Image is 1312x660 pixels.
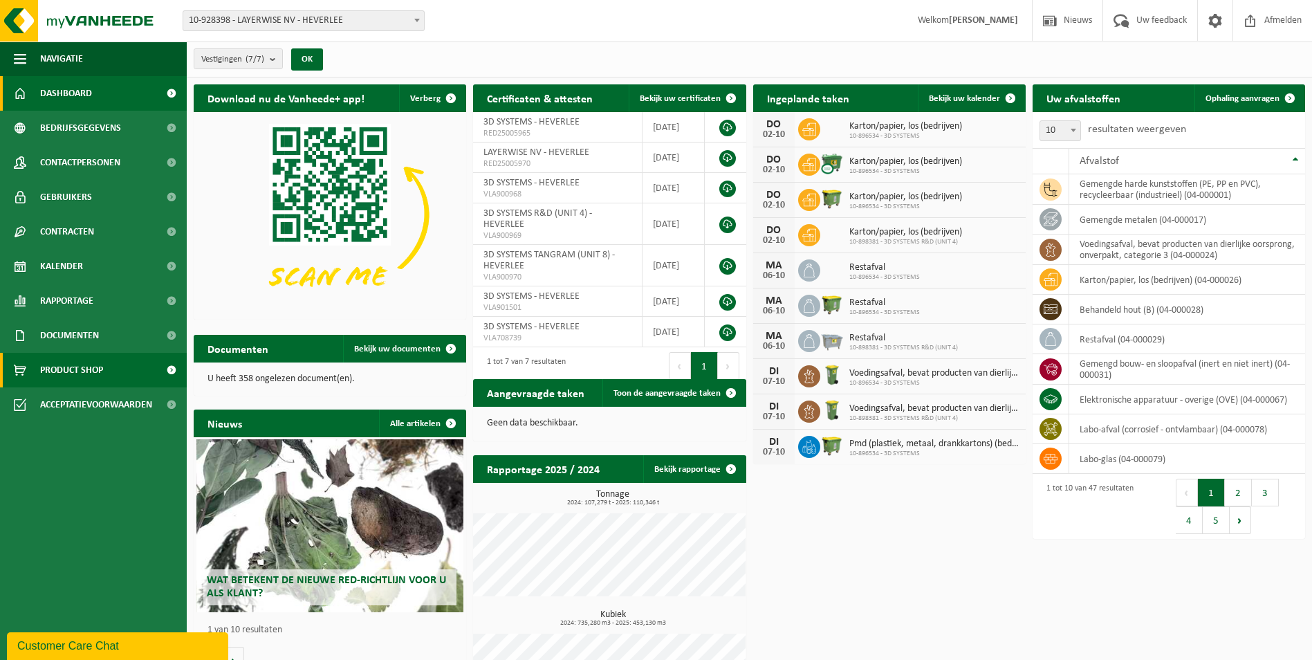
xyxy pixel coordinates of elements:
[613,389,721,398] span: Toon de aangevraagde taken
[760,190,788,201] div: DO
[40,76,92,111] span: Dashboard
[760,401,788,412] div: DI
[40,387,152,422] span: Acceptatievoorwaarden
[473,84,607,111] h2: Certificaten & attesten
[760,342,788,351] div: 06-10
[820,363,844,387] img: WB-0140-HPE-GN-50
[849,132,962,140] span: 10-896534 - 3D SYSTEMS
[40,180,92,214] span: Gebruikers
[849,333,958,344] span: Restafval
[1176,479,1198,506] button: Previous
[207,625,459,635] p: 1 van 10 resultaten
[820,152,844,175] img: WB-0660-CU
[1069,265,1305,295] td: karton/papier, los (bedrijven) (04-000026)
[1040,120,1081,141] span: 10
[849,368,1019,379] span: Voedingsafval, bevat producten van dierlijke oorsprong, onverpakt, categorie 3
[760,260,788,271] div: MA
[849,121,962,132] span: Karton/papier, los (bedrijven)
[760,119,788,130] div: DO
[718,352,739,380] button: Next
[1040,121,1080,140] span: 10
[643,173,705,203] td: [DATE]
[849,344,958,352] span: 10-898381 - 3D SYSTEMS R&D (UNIT 4)
[820,434,844,457] img: WB-1100-HPE-GN-50
[483,158,631,169] span: RED25005970
[40,249,83,284] span: Kalender
[379,410,465,437] a: Alle artikelen
[760,437,788,448] div: DI
[1069,324,1305,354] td: restafval (04-000029)
[643,245,705,286] td: [DATE]
[1194,84,1304,112] a: Ophaling aanvragen
[849,273,920,282] span: 10-896534 - 3D SYSTEMS
[196,439,463,612] a: Wat betekent de nieuwe RED-richtlijn voor u als klant?
[473,379,598,406] h2: Aangevraagde taken
[1069,295,1305,324] td: behandeld hout (B) (04-000028)
[820,293,844,316] img: WB-1100-HPE-GN-50
[483,302,631,313] span: VLA901501
[483,128,631,139] span: RED25005965
[1203,506,1230,534] button: 5
[760,236,788,246] div: 02-10
[602,379,745,407] a: Toon de aangevraagde taken
[820,187,844,210] img: WB-1100-HPE-GN-50
[480,490,746,506] h3: Tonnage
[760,154,788,165] div: DO
[410,94,441,103] span: Verberg
[760,366,788,377] div: DI
[40,214,94,249] span: Contracten
[643,112,705,143] td: [DATE]
[483,272,631,283] span: VLA900970
[183,11,424,30] span: 10-928398 - LAYERWISE NV - HEVERLEE
[849,238,962,246] span: 10-898381 - 3D SYSTEMS R&D (UNIT 4)
[480,499,746,506] span: 2024: 107,279 t - 2025: 110,346 t
[760,331,788,342] div: MA
[343,335,465,363] a: Bekijk uw documenten
[1080,156,1119,167] span: Afvalstof
[483,250,615,271] span: 3D SYSTEMS TANGRAM (UNIT 8) - HEVERLEE
[760,412,788,422] div: 07-10
[849,309,920,317] span: 10-896534 - 3D SYSTEMS
[1069,235,1305,265] td: voedingsafval, bevat producten van dierlijke oorsprong, onverpakt, categorie 3 (04-000024)
[929,94,1000,103] span: Bekijk uw kalender
[194,410,256,437] h2: Nieuws
[1069,205,1305,235] td: gemengde metalen (04-000017)
[760,130,788,140] div: 02-10
[949,15,1018,26] strong: [PERSON_NAME]
[849,439,1019,450] span: Pmd (plastiek, metaal, drankkartons) (bedrijven)
[194,48,283,69] button: Vestigingen(7/7)
[1205,94,1279,103] span: Ophaling aanvragen
[760,271,788,281] div: 06-10
[1069,414,1305,444] td: labo-afval (corrosief - ontvlambaar) (04-000078)
[760,201,788,210] div: 02-10
[1069,444,1305,474] td: labo-glas (04-000079)
[1225,479,1252,506] button: 2
[483,333,631,344] span: VLA708739
[643,455,745,483] a: Bekijk rapportage
[1069,174,1305,205] td: gemengde harde kunststoffen (PE, PP en PVC), recycleerbaar (industrieel) (04-000001)
[1033,84,1134,111] h2: Uw afvalstoffen
[483,178,580,188] span: 3D SYSTEMS - HEVERLEE
[849,227,962,238] span: Karton/papier, los (bedrijven)
[483,322,580,332] span: 3D SYSTEMS - HEVERLEE
[918,84,1024,112] a: Bekijk uw kalender
[483,189,631,200] span: VLA900968
[820,398,844,422] img: WB-0140-HPE-GN-50
[480,351,566,381] div: 1 tot 7 van 7 resultaten
[760,377,788,387] div: 07-10
[849,403,1019,414] span: Voedingsafval, bevat producten van dierlijke oorsprong, onverpakt, categorie 3
[643,143,705,173] td: [DATE]
[483,117,580,127] span: 3D SYSTEMS - HEVERLEE
[483,291,580,302] span: 3D SYSTEMS - HEVERLEE
[1230,506,1251,534] button: Next
[399,84,465,112] button: Verberg
[849,167,962,176] span: 10-896534 - 3D SYSTEMS
[640,94,721,103] span: Bekijk uw certificaten
[643,203,705,245] td: [DATE]
[480,610,746,627] h3: Kubiek
[40,284,93,318] span: Rapportage
[669,352,691,380] button: Previous
[473,455,613,482] h2: Rapportage 2025 / 2024
[1252,479,1279,506] button: 3
[40,145,120,180] span: Contactpersonen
